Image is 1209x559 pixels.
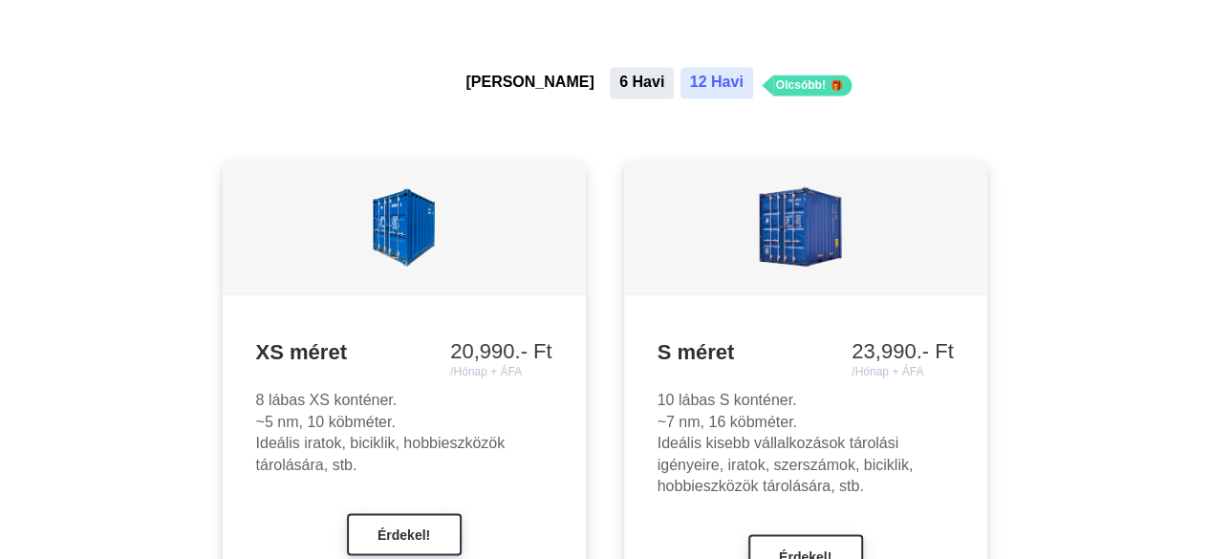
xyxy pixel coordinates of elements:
[695,164,916,289] img: 8.png
[378,527,430,543] span: Érdekel!
[303,164,504,289] img: 8_1.png
[256,338,552,366] h3: XS méret
[610,67,674,97] button: 6 Havi
[680,67,753,97] button: 12 Havi
[658,338,954,366] h3: S méret
[852,338,953,378] div: 23,990.- Ft
[347,513,462,555] button: Érdekel!
[347,525,462,541] a: Érdekel!
[658,389,954,496] div: 10 lábas S konténer. ~7 nm, 16 köbméter. Ideális kisebb vállalkozások tárolási igényeire, iratok,...
[456,67,603,97] button: [PERSON_NAME]
[450,338,551,378] div: 20,990.- Ft
[776,78,826,92] span: Olcsóbb!
[256,389,552,475] div: 8 lábas XS konténer. ~5 nm, 10 köbméter. Ideális iratok, biciklik, hobbieszközök tárolására, stb.
[831,79,842,91] img: Emoji Gift PNG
